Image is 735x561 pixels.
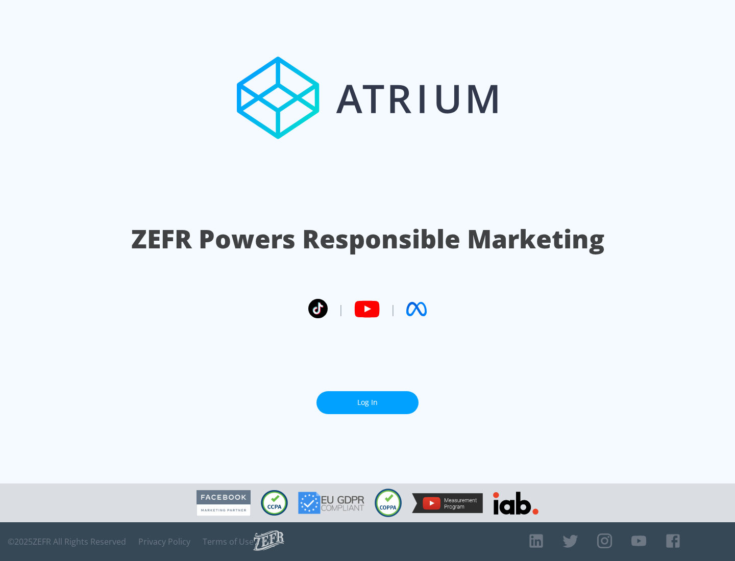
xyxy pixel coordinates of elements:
span: | [338,301,344,317]
span: | [390,301,396,317]
img: Facebook Marketing Partner [197,490,251,516]
span: © 2025 ZEFR All Rights Reserved [8,537,126,547]
a: Log In [316,391,419,414]
img: COPPA Compliant [375,489,402,517]
a: Terms of Use [203,537,254,547]
img: GDPR Compliant [298,492,364,514]
img: IAB [493,492,538,515]
img: YouTube Measurement Program [412,493,483,513]
a: Privacy Policy [138,537,190,547]
img: CCPA Compliant [261,490,288,516]
h1: ZEFR Powers Responsible Marketing [131,221,604,257]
